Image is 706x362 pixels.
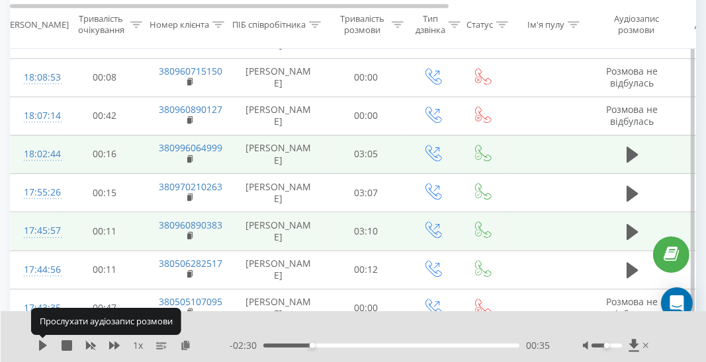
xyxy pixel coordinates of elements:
span: Розмова не відбулась [607,295,658,320]
div: 17:44:56 [24,257,50,283]
td: 00:42 [64,96,146,135]
td: 00:11 [64,212,146,250]
td: 00:00 [325,289,408,327]
div: Тривалість очікування [75,14,127,36]
td: [PERSON_NAME] [232,250,325,289]
span: Розмова не відбулась [607,103,658,127]
div: Accessibility label [310,343,315,348]
span: 00:35 [526,339,550,352]
a: 380960715150 [159,65,223,77]
a: 380505107095 [159,295,223,308]
td: 00:47 [64,289,146,327]
div: 17:45:57 [24,218,50,244]
div: [PERSON_NAME] [2,19,69,30]
span: - 02:30 [230,339,263,352]
a: 380960890383 [159,219,223,231]
div: ПІБ співробітника [232,19,306,30]
div: Тривалість розмови [336,14,388,36]
td: [PERSON_NAME] [232,212,325,250]
td: 00:00 [325,58,408,96]
span: Розмова не відбулась [607,65,658,89]
div: Ім'я пулу [527,19,564,30]
td: 03:05 [325,135,408,173]
a: 380996064999 [159,141,223,154]
td: [PERSON_NAME] [232,289,325,327]
div: Номер клієнта [150,19,209,30]
div: Прослухати аудіозапис розмови [31,308,181,334]
td: 00:12 [325,250,408,289]
a: 380970210263 [159,180,223,193]
span: 1 x [133,339,143,352]
td: 00:11 [64,250,146,289]
div: 18:08:53 [24,65,50,90]
div: Accessibility label [604,343,609,348]
td: [PERSON_NAME] [232,174,325,212]
td: 00:00 [325,96,408,135]
td: 00:08 [64,58,146,96]
td: [PERSON_NAME] [232,58,325,96]
td: 00:15 [64,174,146,212]
td: [PERSON_NAME] [232,96,325,135]
div: Статус [466,19,493,30]
div: Аудіозапис розмови [604,14,668,36]
div: 18:07:14 [24,103,50,129]
td: [PERSON_NAME] [232,135,325,173]
td: 03:10 [325,212,408,250]
div: Тип дзвінка [416,14,445,36]
div: 18:02:44 [24,141,50,167]
div: 17:55:26 [24,180,50,205]
div: Open Intercom Messenger [661,287,693,319]
td: 00:16 [64,135,146,173]
div: 17:43:35 [24,295,50,321]
a: 380506282517 [159,257,223,270]
a: 380960890127 [159,103,223,116]
td: 03:07 [325,174,408,212]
